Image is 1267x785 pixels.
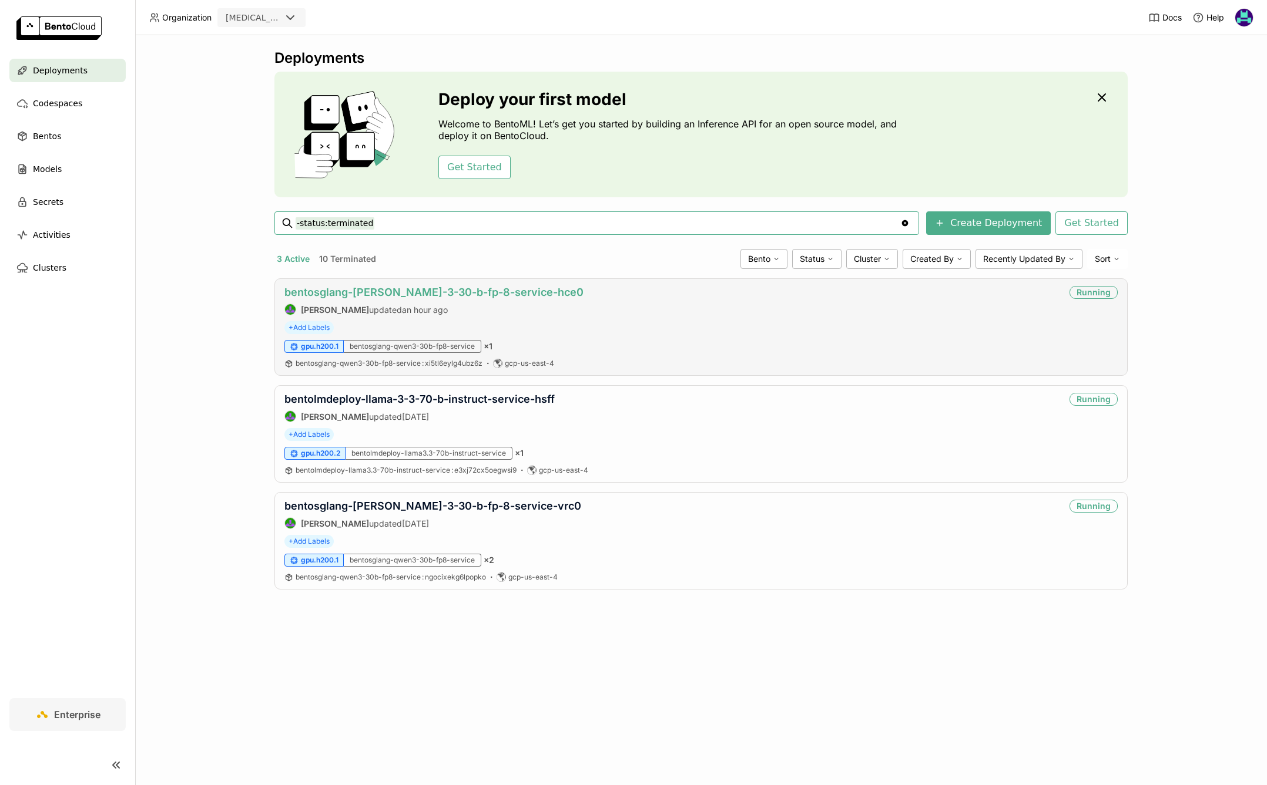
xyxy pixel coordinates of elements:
[296,466,517,475] a: bentolmdeploy-llama3.3-70b-instruct-service:e3xj72cx5oegwsi9
[9,223,126,247] a: Activities
[285,411,296,422] img: Shenyang Zhao
[284,286,584,298] a: bentosglang-[PERSON_NAME]-3-30-b-fp-8-service-hce0
[9,157,126,181] a: Models
[748,254,770,264] span: Bento
[33,129,61,143] span: Bentos
[33,228,71,242] span: Activities
[344,554,481,567] div: bentosglang-qwen3-30b-fp8-service
[438,90,903,109] h3: Deploy your first model
[1235,9,1253,26] img: David Zhu
[1095,254,1111,264] span: Sort
[301,412,369,422] strong: [PERSON_NAME]
[910,254,954,264] span: Created By
[296,572,486,582] a: bentosglang-qwen3-30b-fp8-service:ngocixekg6lpopko
[296,572,486,581] span: bentosglang-qwen3-30b-fp8-service ngocixekg6lpopko
[1162,12,1182,23] span: Docs
[9,59,126,82] a: Deployments
[926,211,1051,235] button: Create Deployment
[438,118,903,141] p: Welcome to BentoML! Let’s get you started by building an Inference API for an open source model, ...
[16,16,102,40] img: logo
[9,256,126,279] a: Clusters
[438,156,511,179] button: Get Started
[296,359,482,368] a: bentosglang-qwen3-30b-fp8-service:xi5tl6eylg4ubz6z
[1070,286,1118,299] div: Running
[976,249,1082,269] div: Recently Updated By
[296,466,517,474] span: bentolmdeploy-llama3.3-70b-instruct-service e3xj72cx5oegwsi9
[284,517,581,529] div: updated
[344,340,481,353] div: bentosglang-qwen3-30b-fp8-service
[285,304,296,315] img: Shenyang Zhao
[9,92,126,115] a: Codespaces
[285,518,296,528] img: Shenyang Zhao
[508,572,558,582] span: gcp-us-east-4
[792,249,842,269] div: Status
[983,254,1065,264] span: Recently Updated By
[301,555,338,565] span: gpu.h200.1
[1192,12,1224,23] div: Help
[317,251,378,267] button: 10 Terminated
[846,249,898,269] div: Cluster
[1070,393,1118,406] div: Running
[1070,500,1118,513] div: Running
[301,305,369,315] strong: [PERSON_NAME]
[274,251,312,267] button: 3 Active
[1206,12,1224,23] span: Help
[484,555,494,565] span: × 2
[515,448,524,459] span: × 1
[1148,12,1182,23] a: Docs
[301,342,338,351] span: gpu.h200.1
[1087,249,1128,269] div: Sort
[402,412,429,422] span: [DATE]
[33,195,63,209] span: Secrets
[800,254,824,264] span: Status
[451,466,453,474] span: :
[33,162,62,176] span: Models
[33,96,82,110] span: Codespaces
[33,261,66,275] span: Clusters
[903,249,971,269] div: Created By
[284,304,584,315] div: updated
[284,321,334,334] span: +Add Labels
[282,12,283,24] input: Selected revia.
[274,49,1128,67] div: Deployments
[539,466,588,475] span: gcp-us-east-4
[301,449,340,458] span: gpu.h200.2
[284,410,555,422] div: updated
[346,447,512,460] div: bentolmdeploy-llama3.3-70b-instruct-service
[9,698,126,731] a: Enterprise
[284,500,581,512] a: bentosglang-[PERSON_NAME]-3-30-b-fp-8-service-vrc0
[9,190,126,214] a: Secrets
[162,12,212,23] span: Organization
[33,63,88,78] span: Deployments
[284,535,334,548] span: +Add Labels
[900,218,910,228] svg: Clear value
[301,518,369,528] strong: [PERSON_NAME]
[402,518,429,528] span: [DATE]
[402,305,448,315] span: an hour ago
[422,572,424,581] span: :
[296,214,900,233] input: Search
[284,393,555,405] a: bentolmdeploy-llama-3-3-70-b-instruct-service-hsff
[284,428,334,441] span: +Add Labels
[284,90,410,178] img: cover onboarding
[740,249,787,269] div: Bento
[226,12,281,23] div: [MEDICAL_DATA]
[484,341,492,352] span: × 1
[54,709,100,720] span: Enterprise
[1055,211,1128,235] button: Get Started
[422,359,424,368] span: :
[296,359,482,368] span: bentosglang-qwen3-30b-fp8-service xi5tl6eylg4ubz6z
[854,254,881,264] span: Cluster
[9,124,126,148] a: Bentos
[505,359,554,368] span: gcp-us-east-4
